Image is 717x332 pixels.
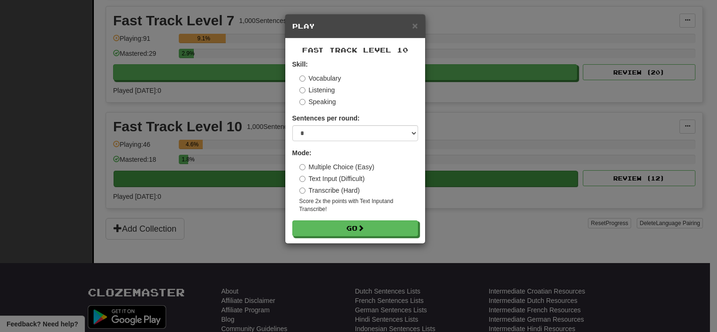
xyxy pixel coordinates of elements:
input: Listening [299,87,305,93]
small: Score 2x the points with Text Input and Transcribe ! [299,197,418,213]
span: Fast Track Level 10 [302,46,408,54]
input: Speaking [299,99,305,105]
strong: Mode: [292,149,312,157]
button: Go [292,220,418,236]
input: Vocabulary [299,75,305,82]
button: Close [412,21,418,30]
label: Vocabulary [299,74,341,83]
input: Text Input (Difficult) [299,176,305,182]
label: Transcribe (Hard) [299,186,360,195]
label: Speaking [299,97,336,106]
span: × [412,20,418,31]
strong: Skill: [292,60,308,68]
label: Text Input (Difficult) [299,174,365,183]
input: Multiple Choice (Easy) [299,164,305,170]
label: Multiple Choice (Easy) [299,162,374,172]
h5: Play [292,22,418,31]
label: Listening [299,85,335,95]
label: Sentences per round: [292,113,360,123]
input: Transcribe (Hard) [299,188,305,194]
